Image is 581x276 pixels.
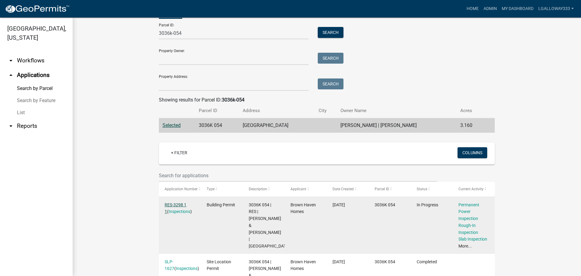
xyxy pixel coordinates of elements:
span: 3036K 054 [375,202,395,207]
button: Search [318,78,343,89]
button: Search [318,27,343,38]
span: Description [249,187,267,191]
datatable-header-cell: Application Number [159,182,201,196]
div: Showing results for Parcel ID: [159,96,495,104]
datatable-header-cell: Status [411,182,453,196]
span: Type [207,187,215,191]
a: Inspections [169,209,190,214]
datatable-header-cell: Type [201,182,243,196]
span: Brown Haven Homes [290,259,316,271]
i: arrow_drop_down [7,122,15,130]
td: 3036K 054 [195,118,239,133]
a: Rough-In Inspection [458,223,478,235]
span: 06/30/2025 [333,202,345,207]
button: Columns [458,147,487,158]
span: Date Created [333,187,354,191]
i: arrow_drop_up [7,71,15,79]
button: Search [318,53,343,64]
span: 06/27/2025 [333,259,345,264]
a: SLP-1627 [165,259,174,271]
strong: 3036k-054 [222,97,245,103]
a: Inspections [176,266,198,271]
a: Admin [481,3,499,15]
div: ( ) [165,201,195,215]
span: Site Location Permit [207,259,231,271]
a: Permanent Power Inspection [458,202,479,221]
td: 3.160 [457,118,484,133]
span: Applicant [290,187,306,191]
i: arrow_drop_down [7,57,15,64]
th: Acres [457,104,484,118]
a: Home [464,3,481,15]
div: ( ) [165,258,195,272]
span: Status [417,187,427,191]
datatable-header-cell: Applicant [285,182,327,196]
span: In Progress [417,202,438,207]
span: Brown Haven Homes [290,202,316,214]
span: 3036K 054 | RES | PAUL & ELIZABETH TISEO | 720 HIGH RIVER LANDING [249,202,290,249]
datatable-header-cell: Date Created [327,182,369,196]
td: [GEOGRAPHIC_DATA] [239,118,315,133]
datatable-header-cell: Description [243,182,285,196]
span: Completed [417,259,437,264]
span: Current Activity [458,187,484,191]
td: [PERSON_NAME] | [PERSON_NAME] [337,118,457,133]
a: Selected [162,122,181,128]
th: Parcel ID [195,104,239,118]
a: Slab Inspection [458,237,487,241]
th: Owner Name [337,104,457,118]
a: + Filter [166,147,192,158]
a: lgalloway333 [536,3,576,15]
span: Building Permit [207,202,235,207]
datatable-header-cell: Parcel ID [369,182,411,196]
span: 3036K 054 [375,259,395,264]
th: Address [239,104,315,118]
input: Search for applications [159,169,437,182]
datatable-header-cell: Current Activity [453,182,495,196]
th: City [315,104,337,118]
span: Parcel ID [375,187,389,191]
a: RES-3298 1 1 [165,202,186,214]
a: More... [458,244,472,248]
span: Application Number [165,187,198,191]
a: My Dashboard [499,3,536,15]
